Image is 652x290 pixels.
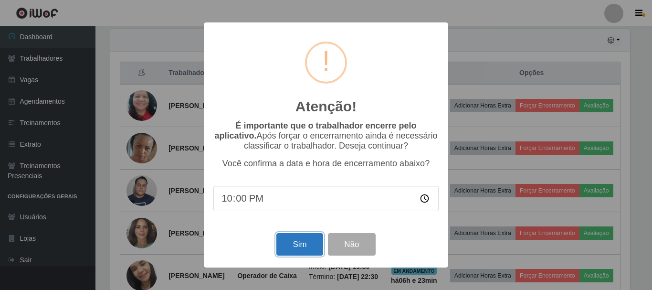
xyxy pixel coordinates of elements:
p: Você confirma a data e hora de encerramento abaixo? [213,159,439,169]
button: Sim [276,233,323,256]
button: Não [328,233,375,256]
h2: Atenção! [295,98,357,115]
p: Após forçar o encerramento ainda é necessário classificar o trabalhador. Deseja continuar? [213,121,439,151]
b: É importante que o trabalhador encerre pelo aplicativo. [214,121,416,140]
